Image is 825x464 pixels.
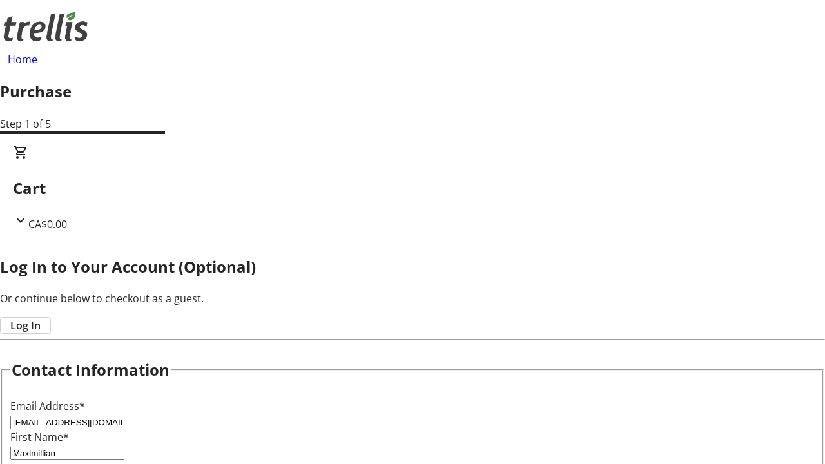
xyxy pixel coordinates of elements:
[10,399,85,413] label: Email Address*
[10,318,41,333] span: Log In
[13,177,812,200] h2: Cart
[10,430,69,444] label: First Name*
[12,358,170,382] h2: Contact Information
[28,217,67,231] span: CA$0.00
[13,144,812,232] div: CartCA$0.00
